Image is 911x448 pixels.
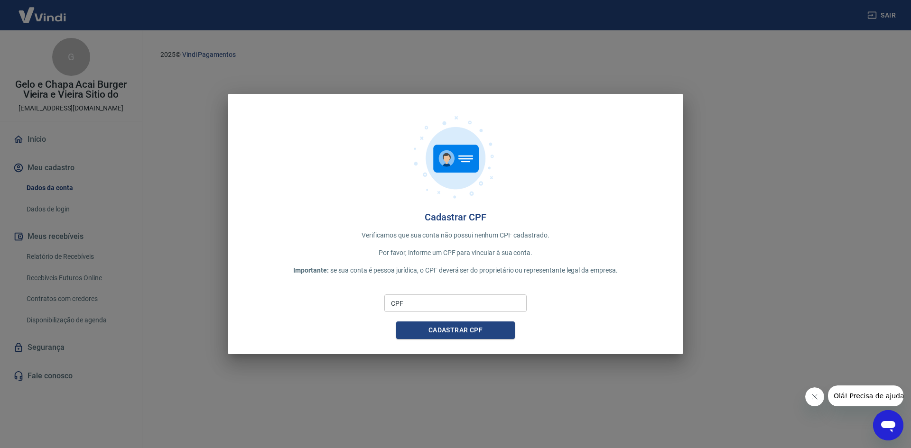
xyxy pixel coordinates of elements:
p: Verificamos que sua conta não possui nenhum CPF cadastrado. [243,230,668,240]
p: se sua conta é pessoa jurídica, o CPF deverá ser do proprietário ou representante legal da empresa. [243,265,668,275]
iframe: Fechar mensagem [805,387,824,406]
img: cpf.717f05c5be8aae91fe8f.png [408,109,503,204]
span: Olá! Precisa de ajuda? [6,7,80,14]
iframe: Botão para abrir a janela de mensagens [873,410,903,440]
button: Cadastrar CPF [396,321,515,339]
iframe: Mensagem da empresa [828,385,903,406]
h4: Cadastrar CPF [243,211,668,223]
span: Importante: [293,266,328,274]
p: Por favor, informe um CPF para vincular à sua conta. [243,248,668,258]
